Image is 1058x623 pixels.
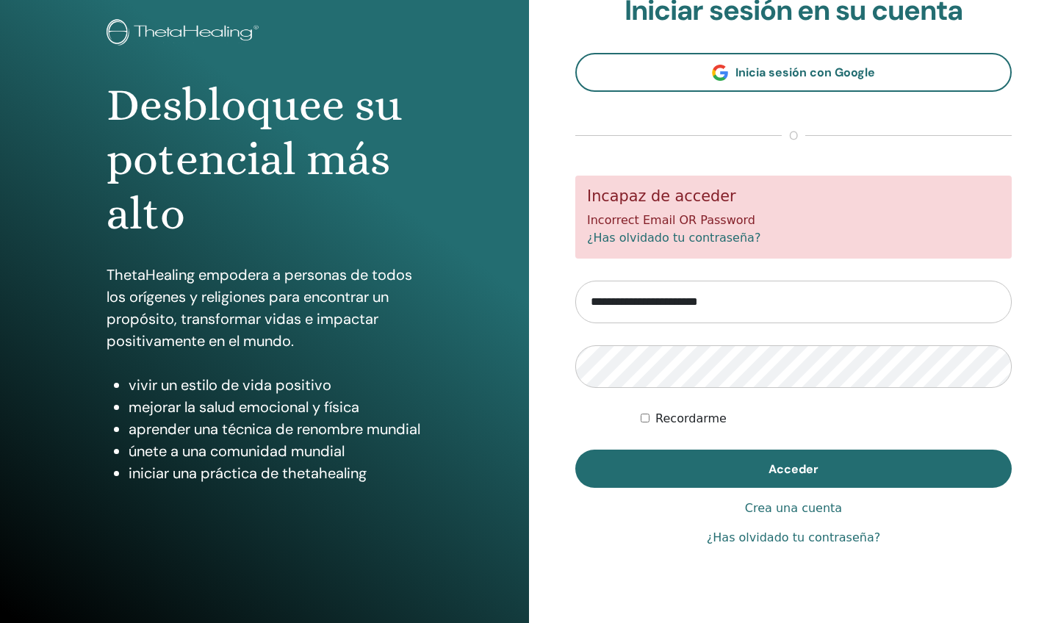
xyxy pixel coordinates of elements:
div: Mantenerme autenticado indefinidamente o hasta cerrar la sesión manualmente [641,410,1012,428]
a: Crea una cuenta [745,500,842,517]
h1: Desbloquee su potencial más alto [107,78,422,242]
li: aprender una técnica de renombre mundial [129,418,422,440]
li: vivir un estilo de vida positivo [129,374,422,396]
p: ThetaHealing empodera a personas de todos los orígenes y religiones para encontrar un propósito, ... [107,264,422,352]
span: Acceder [769,461,818,477]
li: iniciar una práctica de thetahealing [129,462,422,484]
span: o [782,127,805,145]
a: ¿Has olvidado tu contraseña? [587,231,760,245]
button: Acceder [575,450,1012,488]
h5: Incapaz de acceder [587,187,1000,206]
li: mejorar la salud emocional y física [129,396,422,418]
div: Incorrect Email OR Password [575,176,1012,259]
span: Inicia sesión con Google [735,65,875,80]
a: Inicia sesión con Google [575,53,1012,92]
li: únete a una comunidad mundial [129,440,422,462]
a: ¿Has olvidado tu contraseña? [707,529,880,547]
label: Recordarme [655,410,727,428]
